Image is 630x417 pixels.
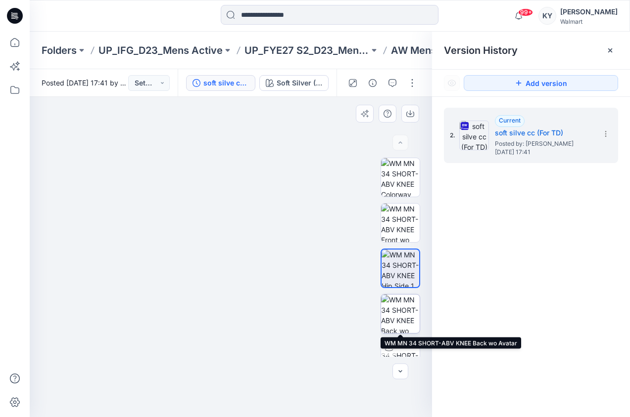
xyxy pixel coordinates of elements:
[203,78,249,88] div: soft silve cc (For TD)
[186,75,255,91] button: soft silve cc (For TD)
[365,75,381,91] button: Details
[606,46,614,54] button: Close
[495,139,594,149] span: Posted by: Kei Yip
[495,149,594,156] span: [DATE] 17:41
[259,75,329,91] button: Soft Silver (For TD)
[444,75,460,91] button: Show Hidden Versions
[381,204,420,242] img: WM MN 34 SHORT-ABV KNEE Front wo Avatar
[495,127,594,139] h5: soft silve cc (For TD)
[464,75,618,91] button: Add version
[381,158,420,197] img: WM MN 34 SHORT-ABV KNEE Colorway wo Avatar
[459,121,489,150] img: soft silve cc (For TD)
[244,43,369,57] a: UP_FYE27 S2_D23_Mens Active - IFG
[560,6,618,18] div: [PERSON_NAME]
[277,78,322,88] div: Soft Silver (For TD)
[560,18,618,25] div: Walmart
[382,250,419,287] img: WM MN 34 SHORT-ABV KNEE Hip Side 1 wo Avatar
[42,78,128,88] span: Posted [DATE] 17:41 by
[444,44,518,56] span: Version History
[98,43,223,57] a: UP_IFG_D23_Mens Active
[42,43,77,57] a: Folders
[518,8,533,16] span: 99+
[381,294,420,333] img: WM MN 34 SHORT-ABV KNEE Back wo Avatar
[538,7,556,25] div: KY
[391,43,487,57] p: AW Mens Golf Short
[499,117,521,124] span: Current
[381,340,420,378] img: WM MN 34 SHORT-ABV KNEE Turntable with Avatar
[450,131,455,140] span: 2.
[71,97,391,417] img: eyJhbGciOiJIUzI1NiIsImtpZCI6IjAiLCJzbHQiOiJzZXMiLCJ0eXAiOiJKV1QifQ.eyJkYXRhIjp7InR5cGUiOiJzdG9yYW...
